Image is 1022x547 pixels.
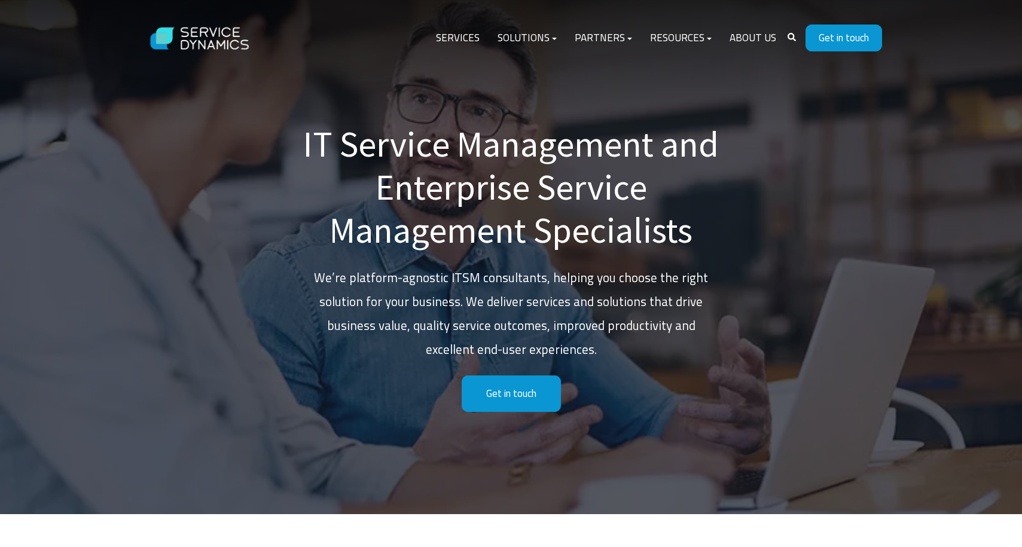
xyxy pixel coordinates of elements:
[462,375,561,412] a: Get in touch
[721,24,785,53] a: About Us
[566,24,641,53] a: Partners
[427,24,785,53] div: Navigation Menu
[141,16,260,62] img: Service Dynamics Logo - White
[806,25,882,51] a: Get in touch
[427,24,489,53] a: Services
[302,266,721,362] p: We’re platform-agnostic ITSM consultants, helping you choose the right solution for your business...
[302,123,721,252] h1: IT Service Management and Enterprise Service Management Specialists
[489,24,566,53] a: Solutions
[641,24,721,53] a: Resources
